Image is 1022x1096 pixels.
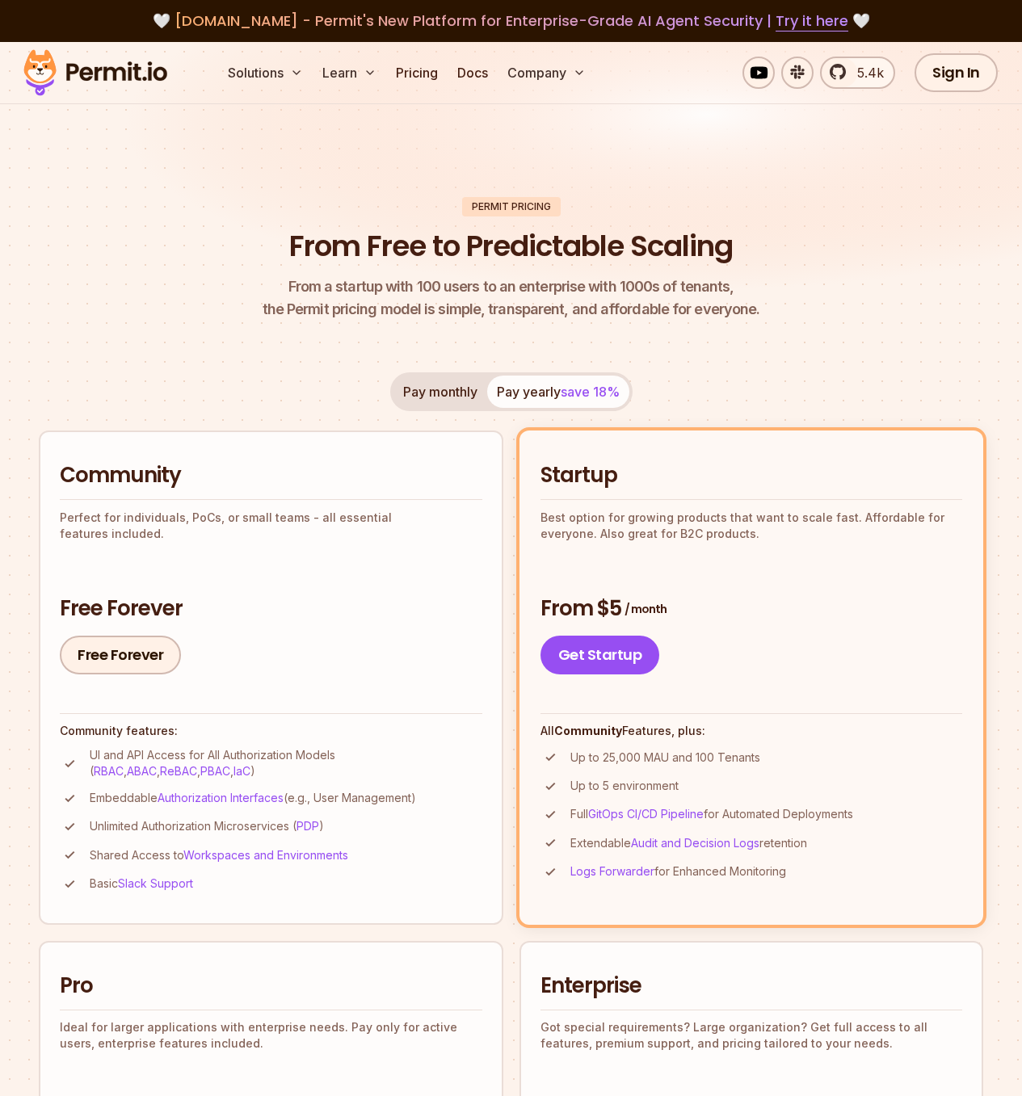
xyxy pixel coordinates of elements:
button: Learn [316,57,383,89]
p: Extendable retention [570,835,807,851]
span: / month [625,601,667,617]
p: Best option for growing products that want to scale fast. Affordable for everyone. Also great for... [540,510,963,542]
a: Get Startup [540,636,660,674]
a: Try it here [776,10,848,31]
p: Got special requirements? Large organization? Get full access to all features, premium support, a... [540,1019,963,1052]
a: Pricing [389,57,444,89]
a: Docs [451,57,494,89]
h4: Community features: [60,723,482,739]
span: 5.4k [847,63,884,82]
h4: All Features, plus: [540,723,963,739]
img: Permit logo [16,45,175,100]
h3: Free Forever [60,594,482,624]
strong: Community [554,724,622,737]
a: PDP [297,819,319,833]
button: Solutions [221,57,309,89]
p: Perfect for individuals, PoCs, or small teams - all essential features included. [60,510,482,542]
h1: From Free to Predictable Scaling [289,226,733,267]
button: Company [501,57,592,89]
p: Up to 5 environment [570,778,679,794]
h2: Pro [60,972,482,1001]
button: Pay monthly [393,376,487,408]
p: the Permit pricing model is simple, transparent, and affordable for everyone. [263,275,760,321]
div: Permit Pricing [462,197,561,216]
a: 5.4k [820,57,895,89]
a: Sign In [915,53,998,92]
h2: Community [60,461,482,490]
a: GitOps CI/CD Pipeline [588,807,704,821]
a: Logs Forwarder [570,864,654,878]
span: [DOMAIN_NAME] - Permit's New Platform for Enterprise-Grade AI Agent Security | [175,10,848,31]
a: PBAC [200,764,230,778]
h2: Startup [540,461,963,490]
p: Up to 25,000 MAU and 100 Tenants [570,750,760,766]
p: for Enhanced Monitoring [570,863,786,880]
h2: Enterprise [540,972,963,1001]
a: RBAC [94,764,124,778]
a: Slack Support [118,876,193,890]
p: Ideal for larger applications with enterprise needs. Pay only for active users, enterprise featur... [60,1019,482,1052]
p: Embeddable (e.g., User Management) [90,790,416,806]
a: Free Forever [60,636,181,674]
a: Authorization Interfaces [158,791,284,804]
p: Basic [90,876,193,892]
a: Audit and Decision Logs [631,836,759,850]
p: Shared Access to [90,847,348,863]
a: ABAC [127,764,157,778]
p: Unlimited Authorization Microservices ( ) [90,818,324,834]
p: UI and API Access for All Authorization Models ( , , , , ) [90,747,482,779]
a: Workspaces and Environments [183,848,348,862]
span: From a startup with 100 users to an enterprise with 1000s of tenants, [263,275,760,298]
a: IaC [233,764,250,778]
p: Full for Automated Deployments [570,806,853,822]
a: ReBAC [160,764,197,778]
div: 🤍 🤍 [39,10,983,32]
h3: From $5 [540,594,963,624]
